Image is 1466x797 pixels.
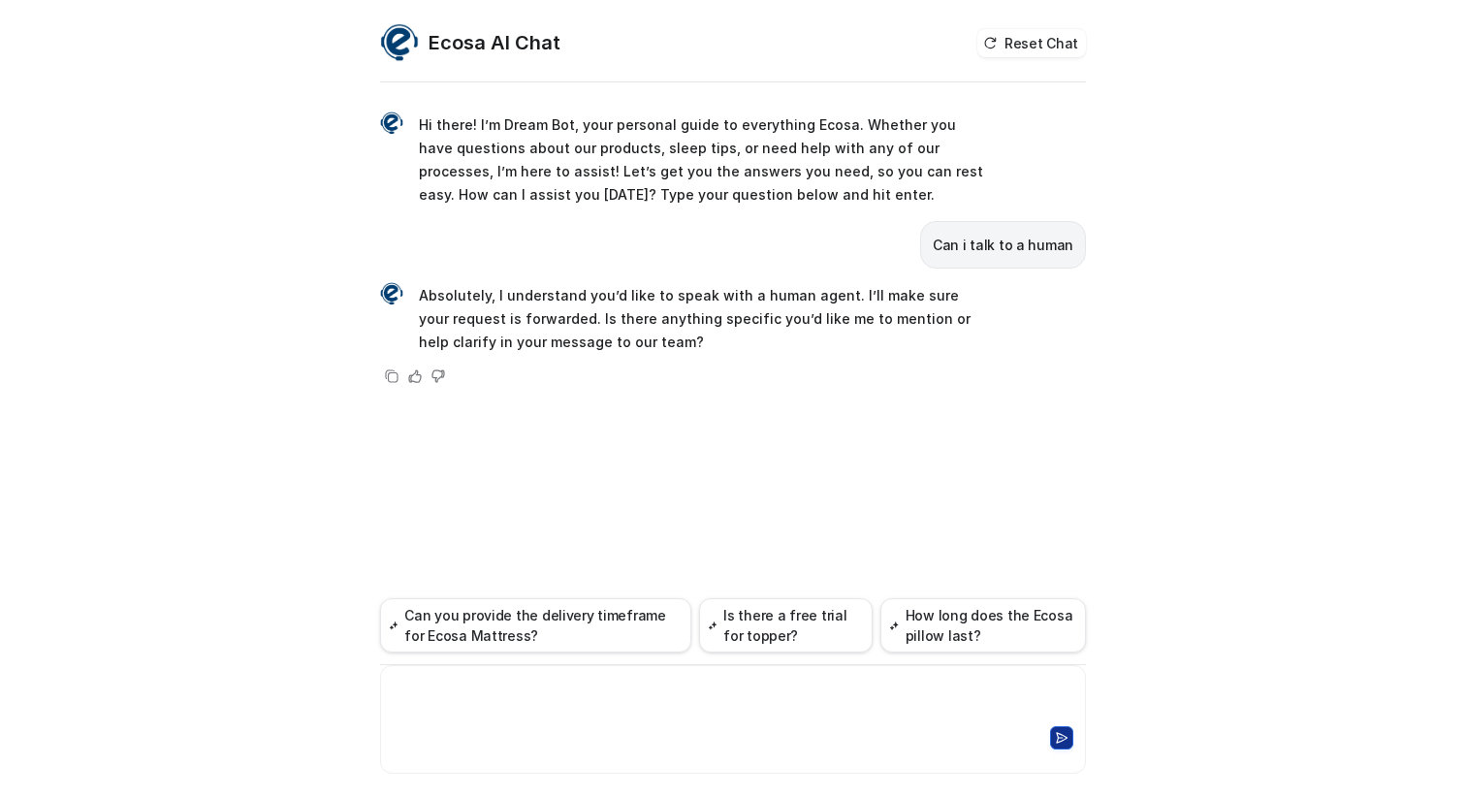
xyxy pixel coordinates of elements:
p: Can i talk to a human [933,234,1073,257]
p: Absolutely, I understand you’d like to speak with a human agent. I’ll make sure your request is f... [419,284,986,354]
p: Hi there! I’m Dream Bot, your personal guide to everything Ecosa. Whether you have questions abou... [419,113,986,207]
button: Reset Chat [977,29,1086,57]
button: How long does the Ecosa pillow last? [880,598,1086,653]
h2: Ecosa AI Chat [429,29,560,56]
button: Is there a free trial for topper? [699,598,873,653]
button: Can you provide the delivery timeframe for Ecosa Mattress? [380,598,691,653]
img: Widget [380,23,419,62]
img: Widget [380,282,403,305]
img: Widget [380,112,403,135]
